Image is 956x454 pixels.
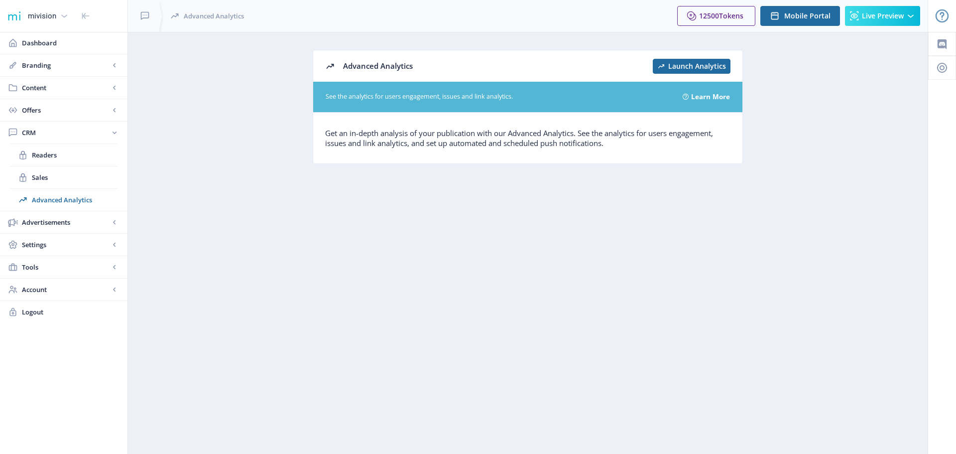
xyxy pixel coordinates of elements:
[784,12,831,20] span: Mobile Portal
[22,262,110,272] span: Tools
[22,217,110,227] span: Advertisements
[10,144,118,166] a: Readers
[325,128,730,148] p: Get an in-depth analysis of your publication with our Advanced Analytics. See the analytics for u...
[22,105,110,115] span: Offers
[862,12,904,20] span: Live Preview
[653,59,730,74] button: Launch Analytics
[845,6,920,26] button: Live Preview
[691,89,730,105] a: Learn More
[184,11,244,21] span: Advanced Analytics
[22,240,110,250] span: Settings
[22,60,110,70] span: Branding
[22,83,110,93] span: Content
[32,172,118,182] span: Sales
[32,150,118,160] span: Readers
[343,61,413,71] span: Advanced Analytics
[668,62,726,70] span: Launch Analytics
[719,11,743,20] span: Tokens
[760,6,840,26] button: Mobile Portal
[6,8,22,24] img: 1f20cf2a-1a19-485c-ac21-848c7d04f45b.png
[32,195,118,205] span: Advanced Analytics
[326,92,671,102] span: See the analytics for users engagement, issues and link analytics.
[28,5,56,27] div: mivision
[10,189,118,211] a: Advanced Analytics
[10,166,118,188] a: Sales
[22,38,119,48] span: Dashboard
[22,128,110,138] span: CRM
[677,6,755,26] button: 12500Tokens
[22,307,119,317] span: Logout
[22,285,110,295] span: Account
